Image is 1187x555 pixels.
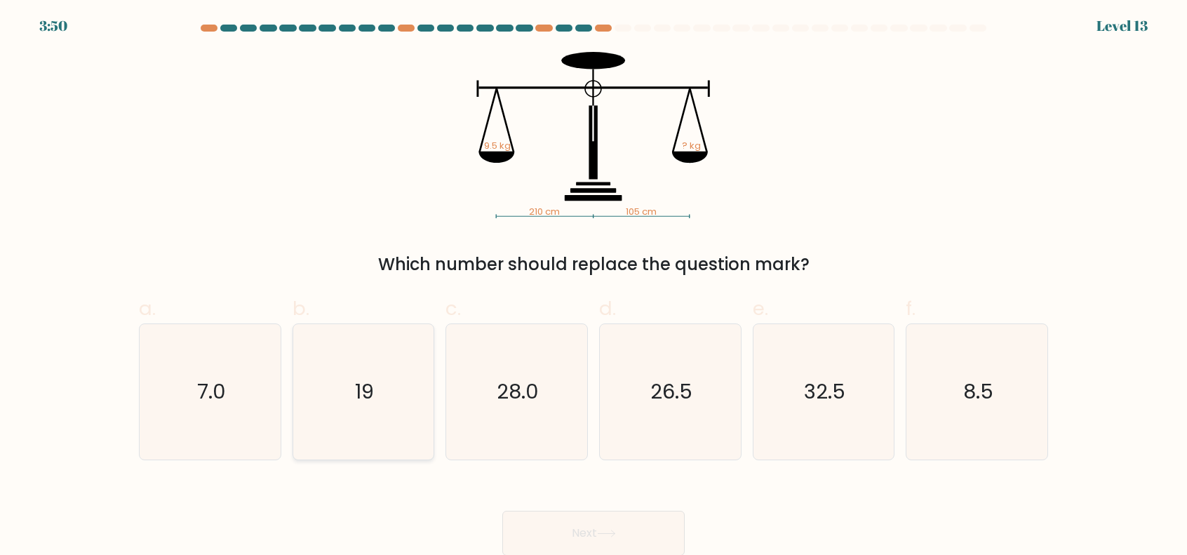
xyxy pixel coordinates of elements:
tspan: 210 cm [529,205,560,218]
span: a. [139,295,156,322]
tspan: 105 cm [626,205,657,218]
span: c. [445,295,461,322]
span: b. [293,295,309,322]
span: d. [599,295,616,322]
span: e. [753,295,768,322]
text: 26.5 [650,377,692,406]
text: 8.5 [963,377,993,406]
text: 19 [355,377,374,406]
tspan: ? kg [683,139,702,152]
div: 3:50 [39,15,67,36]
div: Level 13 [1097,15,1148,36]
text: 32.5 [804,377,845,406]
text: 28.0 [497,377,539,406]
text: 7.0 [197,377,226,406]
tspan: 9.5 kg [484,139,511,152]
span: f. [906,295,916,322]
div: Which number should replace the question mark? [147,252,1040,277]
